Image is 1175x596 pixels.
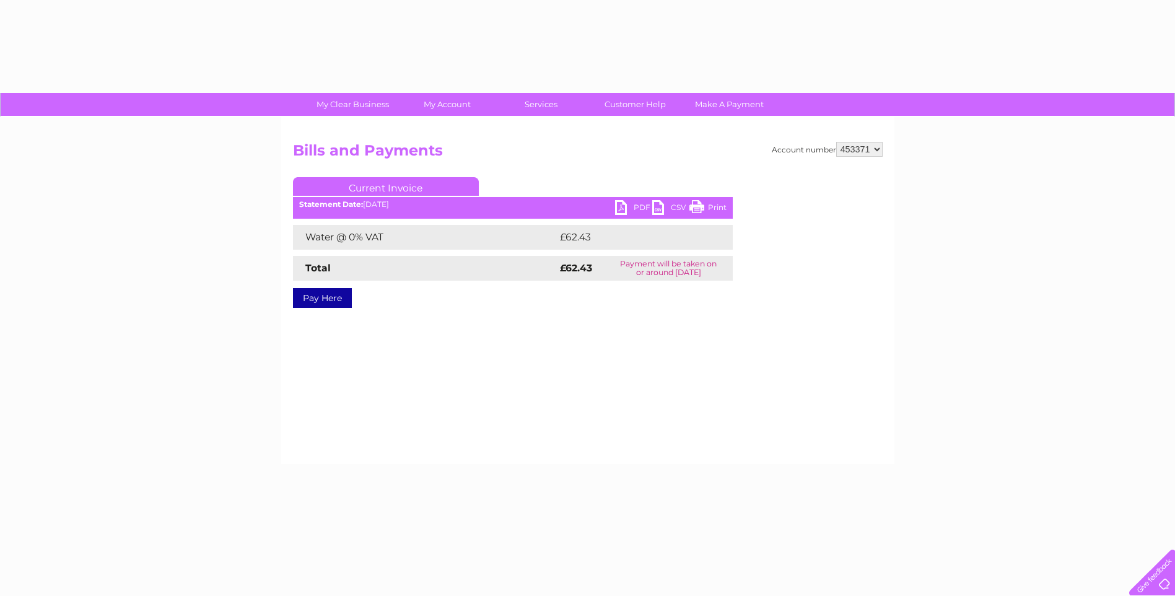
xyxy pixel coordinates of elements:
[615,200,652,218] a: PDF
[584,93,686,116] a: Customer Help
[772,142,883,157] div: Account number
[293,177,479,196] a: Current Invoice
[293,142,883,165] h2: Bills and Payments
[299,199,363,209] b: Statement Date:
[396,93,498,116] a: My Account
[293,225,557,250] td: Water @ 0% VAT
[305,262,331,274] strong: Total
[605,256,733,281] td: Payment will be taken on or around [DATE]
[689,200,727,218] a: Print
[560,262,592,274] strong: £62.43
[302,93,404,116] a: My Clear Business
[678,93,780,116] a: Make A Payment
[293,288,352,308] a: Pay Here
[652,200,689,218] a: CSV
[490,93,592,116] a: Services
[293,200,733,209] div: [DATE]
[557,225,707,250] td: £62.43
